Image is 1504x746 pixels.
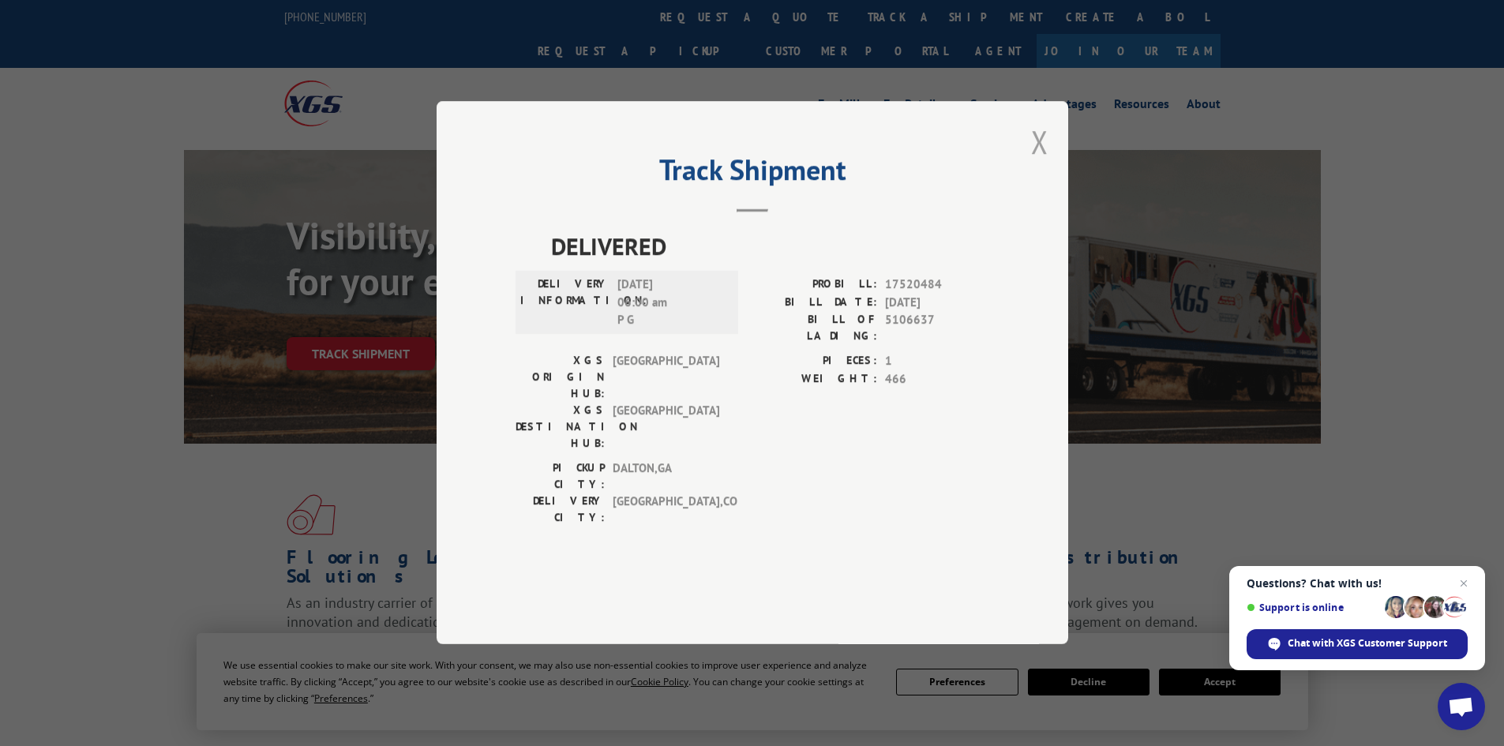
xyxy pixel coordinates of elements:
[752,276,877,294] label: PROBILL:
[885,294,989,312] span: [DATE]
[516,159,989,189] h2: Track Shipment
[752,312,877,345] label: BILL OF LADING:
[752,353,877,371] label: PIECES:
[1247,629,1468,659] div: Chat with XGS Customer Support
[613,493,719,527] span: [GEOGRAPHIC_DATA] , CO
[516,493,605,527] label: DELIVERY CITY:
[516,353,605,403] label: XGS ORIGIN HUB:
[885,276,989,294] span: 17520484
[613,403,719,452] span: [GEOGRAPHIC_DATA]
[1247,577,1468,590] span: Questions? Chat with us!
[520,276,609,330] label: DELIVERY INFORMATION:
[613,460,719,493] span: DALTON , GA
[885,353,989,371] span: 1
[885,312,989,345] span: 5106637
[885,370,989,388] span: 466
[1438,683,1485,730] div: Open chat
[1247,602,1379,613] span: Support is online
[516,460,605,493] label: PICKUP CITY:
[516,403,605,452] label: XGS DESTINATION HUB:
[1288,636,1447,650] span: Chat with XGS Customer Support
[1454,574,1473,593] span: Close chat
[617,276,724,330] span: [DATE] 06:00 am P G
[551,229,989,264] span: DELIVERED
[613,353,719,403] span: [GEOGRAPHIC_DATA]
[752,294,877,312] label: BILL DATE:
[1031,121,1048,163] button: Close modal
[752,370,877,388] label: WEIGHT:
